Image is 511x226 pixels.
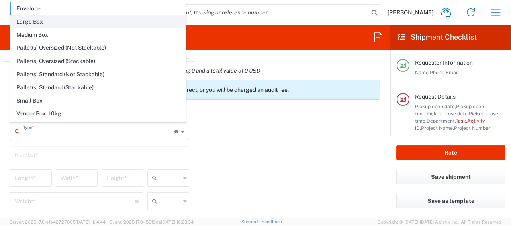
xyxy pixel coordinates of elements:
[10,32,102,42] h2: Desktop Shipment Request
[378,218,501,226] span: Copyright © [DATE]-[DATE] Agistix Inc., All Rights Reserved
[396,194,505,208] button: Save as template
[11,121,186,133] span: Vendor Box - 25kg
[11,55,186,67] span: Pallet(s) Oversized (Stackable)
[415,93,456,100] span: Request Details
[415,69,430,75] span: Name,
[11,68,186,81] span: Pallet(s) Standard (Not Stackable)
[456,118,467,124] span: Task,
[11,95,186,107] span: Small Box
[241,219,262,224] a: Support
[415,103,456,109] span: Pickup open date,
[388,9,433,16] span: [PERSON_NAME]
[109,220,194,224] span: Client: 2025.17.0-159f9de
[454,125,491,131] span: Project Number
[398,32,477,42] h2: Shipment Checklist
[396,145,505,160] button: Rate
[10,220,106,224] span: Server: 2025.17.0-efb42727865
[161,5,369,20] input: Shipment, tracking or reference number
[415,59,473,66] span: Requester Information
[4,67,266,74] em: Total shipment is made up of 1 package(s) containing 0 piece(s) weighing 0 and a total value of 0...
[11,81,186,94] span: Pallet(s) Standard (Stackable)
[161,220,194,224] span: [DATE] 10:23:34
[76,220,106,224] span: [DATE] 11:14:44
[421,125,454,131] span: Project Name,
[11,107,186,120] span: Vendor Box - 10kg
[396,169,505,184] button: Save shipment
[446,69,459,75] span: Email
[427,118,456,124] span: Department,
[427,111,469,117] span: Pickup close date,
[35,86,377,93] p: Please ensure your package dimensions and weight are correct, or you will be charged an audit fee.
[262,219,282,224] a: Feedback
[430,69,446,75] span: Phone,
